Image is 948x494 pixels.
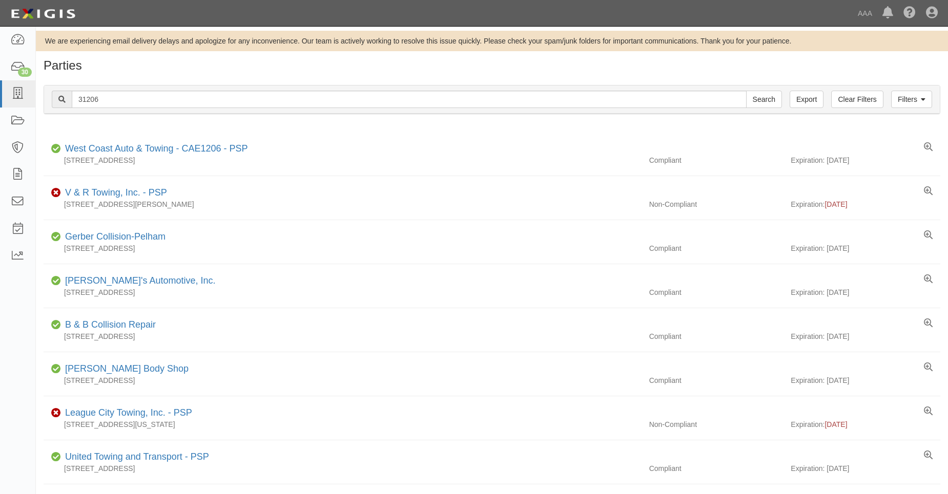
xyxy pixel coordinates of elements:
a: Filters [891,91,932,108]
div: Compliant [642,243,791,253]
div: [STREET_ADDRESS][US_STATE] [44,419,642,429]
div: Expiration: [DATE] [791,243,940,253]
div: Expiration: [DATE] [791,463,940,474]
div: Expiration: [791,199,940,209]
div: Expiration: [DATE] [791,331,940,341]
div: League City Towing, Inc. - PSP [61,406,192,420]
a: League City Towing, Inc. - PSP [65,407,192,418]
a: [PERSON_NAME] Body Shop [65,363,189,374]
i: Compliant [51,321,61,329]
input: Search [72,91,747,108]
div: [STREET_ADDRESS] [44,331,642,341]
div: [STREET_ADDRESS] [44,243,642,253]
a: [PERSON_NAME]'s Automotive, Inc. [65,275,216,286]
div: [STREET_ADDRESS] [44,287,642,297]
div: Compliant [642,331,791,341]
a: West Coast Auto & Towing - CAE1206 - PSP [65,143,248,154]
i: Non-Compliant [51,410,61,417]
div: West Coast Auto & Towing - CAE1206 - PSP [61,142,248,156]
div: Gerber Collision-Pelham [61,230,166,244]
i: Help Center - Complianz [903,7,916,19]
div: United Towing and Transport - PSP [61,450,209,464]
div: Expiration: [DATE] [791,155,940,165]
img: logo-5460c22ac91f19d4615b14bd174203de0afe785f0fc80cf4dbbc73dc1793850b.png [8,5,78,23]
a: Export [790,91,823,108]
div: Compliant [642,155,791,165]
a: View results summary [924,142,933,153]
span: [DATE] [825,200,847,208]
div: [STREET_ADDRESS] [44,375,642,385]
i: Compliant [51,366,61,373]
div: Expiration: [791,419,940,429]
input: Search [746,91,782,108]
div: Non-Compliant [642,199,791,209]
div: Compliant [642,287,791,297]
div: We are experiencing email delivery delays and apologize for any inconvenience. Our team is active... [36,36,948,46]
a: V & R Towing, Inc. - PSP [65,187,167,198]
a: View results summary [924,318,933,329]
a: B & B Collision Repair [65,319,156,330]
a: Clear Filters [831,91,883,108]
i: Non-Compliant [51,189,61,197]
div: Compliant [642,463,791,474]
div: [STREET_ADDRESS] [44,155,642,165]
i: Compliant [51,233,61,241]
div: Expiration: [DATE] [791,375,940,385]
div: Rick's Automotive, Inc. [61,274,216,288]
div: [STREET_ADDRESS][PERSON_NAME] [44,199,642,209]
i: Compliant [51,454,61,461]
a: AAA [853,3,877,24]
a: View results summary [924,274,933,285]
i: Compliant [51,277,61,285]
div: Non-Compliant [642,419,791,429]
div: V & R Towing, Inc. - PSP [61,186,167,200]
a: View results summary [924,450,933,461]
div: 30 [18,68,32,77]
div: Expiration: [DATE] [791,287,940,297]
a: View results summary [924,406,933,417]
div: Compliant [642,375,791,385]
a: United Towing and Transport - PSP [65,452,209,462]
a: View results summary [924,186,933,197]
h1: Parties [44,59,940,72]
a: View results summary [924,230,933,241]
a: View results summary [924,362,933,373]
span: [DATE] [825,420,847,428]
div: Duran's Body Shop [61,362,189,376]
div: [STREET_ADDRESS] [44,463,642,474]
i: Compliant [51,145,61,153]
div: B & B Collision Repair [61,318,156,332]
a: Gerber Collision-Pelham [65,231,166,242]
